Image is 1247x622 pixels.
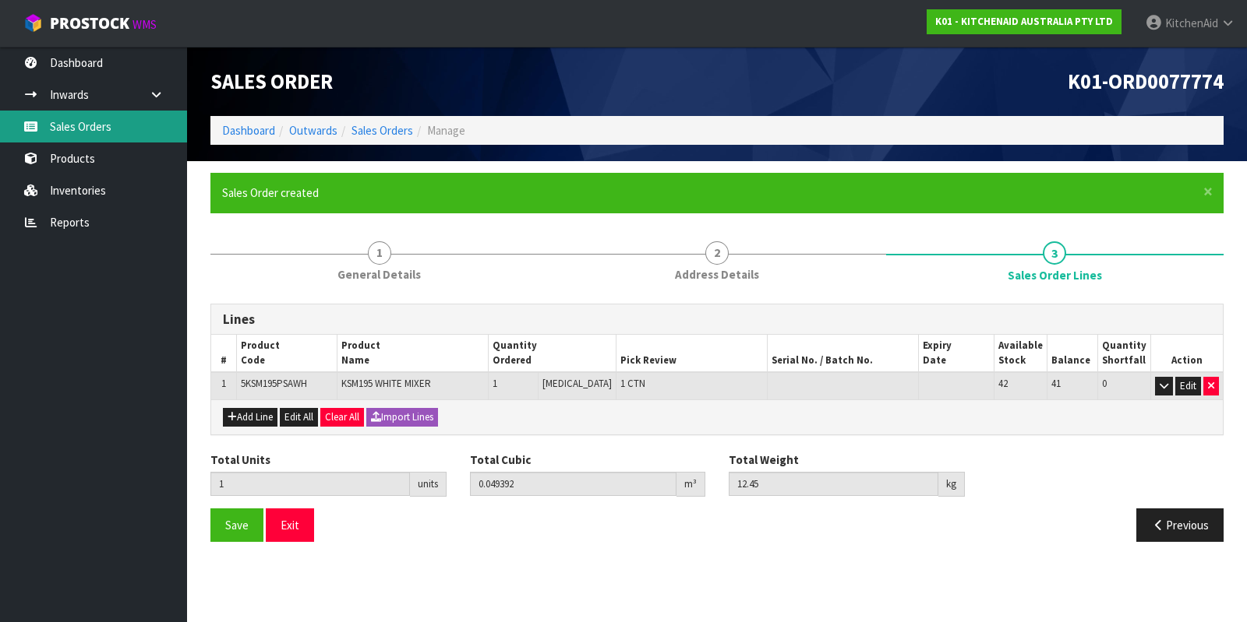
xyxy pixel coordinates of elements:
[222,185,319,200] span: Sales Order created
[366,408,438,427] button: Import Lines
[1203,181,1213,202] span: ×
[289,123,337,138] a: Outwards
[919,335,994,372] th: Expiry Date
[410,472,447,497] div: units
[337,335,489,372] th: Product Name
[266,508,314,542] button: Exit
[210,292,1224,554] span: Sales Order Lines
[676,472,705,497] div: m³
[1165,16,1218,30] span: KitchenAid
[1097,335,1150,372] th: Quantity Shortfall
[1051,377,1061,390] span: 41
[1047,335,1098,372] th: Balance
[241,377,307,390] span: 5KSM195PSAWH
[675,266,759,283] span: Address Details
[1043,241,1066,265] span: 3
[222,123,275,138] a: Dashboard
[341,377,431,390] span: KSM195 WHITE MIXER
[1102,377,1107,390] span: 0
[616,335,768,372] th: Pick Review
[938,472,965,497] div: kg
[998,377,1008,390] span: 42
[767,335,918,372] th: Serial No. / Batch No.
[1008,267,1102,283] span: Sales Order Lines
[23,13,43,33] img: cube-alt.png
[935,15,1113,28] strong: K01 - KITCHENAID AUSTRALIA PTY LTD
[132,17,157,32] small: WMS
[1175,377,1201,395] button: Edit
[221,377,226,390] span: 1
[493,377,497,390] span: 1
[1150,335,1223,372] th: Action
[729,452,799,468] label: Total Weight
[542,377,612,390] span: [MEDICAL_DATA]
[223,312,1211,327] h3: Lines
[225,518,249,532] span: Save
[427,123,465,138] span: Manage
[994,335,1047,372] th: Available Stock
[320,408,364,427] button: Clear All
[211,335,236,372] th: #
[210,472,410,496] input: Total Units
[351,123,413,138] a: Sales Orders
[705,241,729,265] span: 2
[729,472,938,496] input: Total Weight
[470,472,677,496] input: Total Cubic
[620,377,645,390] span: 1 CTN
[470,452,531,468] label: Total Cubic
[223,408,277,427] button: Add Line
[337,266,421,283] span: General Details
[50,13,129,33] span: ProStock
[210,508,263,542] button: Save
[368,241,391,265] span: 1
[236,335,337,372] th: Product Code
[210,452,270,468] label: Total Units
[488,335,616,372] th: Quantity Ordered
[280,408,318,427] button: Edit All
[1136,508,1224,542] button: Previous
[210,69,333,94] span: Sales Order
[1068,69,1224,94] span: K01-ORD0077774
